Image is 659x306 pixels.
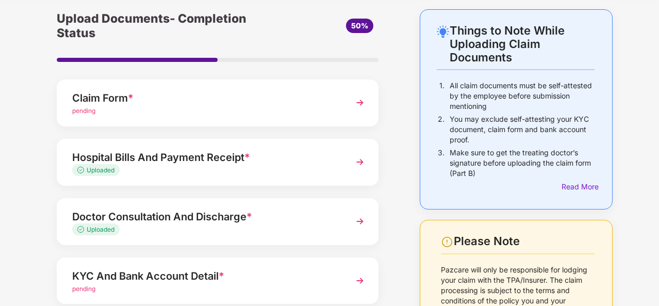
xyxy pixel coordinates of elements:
div: Doctor Consultation And Discharge [72,208,339,225]
div: Things to Note While Uploading Claim Documents [450,24,595,64]
span: pending [72,285,95,293]
img: svg+xml;base64,PHN2ZyB4bWxucz0iaHR0cDovL3d3dy53My5vcmcvMjAwMC9zdmciIHdpZHRoPSIxMy4zMzMiIGhlaWdodD... [77,167,87,173]
img: svg+xml;base64,PHN2ZyB4bWxucz0iaHR0cDovL3d3dy53My5vcmcvMjAwMC9zdmciIHdpZHRoPSIxMy4zMzMiIGhlaWdodD... [77,226,87,233]
span: Uploaded [87,166,114,174]
p: 2. [438,114,444,145]
div: Hospital Bills And Payment Receipt [72,149,339,166]
div: Please Note [454,234,595,248]
p: Make sure to get the treating doctor’s signature before uploading the claim form (Part B) [450,148,595,179]
img: svg+xml;base64,PHN2ZyB4bWxucz0iaHR0cDovL3d3dy53My5vcmcvMjAwMC9zdmciIHdpZHRoPSIyNC4wOTMiIGhlaWdodD... [437,25,449,38]
div: Read More [562,181,595,192]
div: Claim Form [72,90,339,106]
p: All claim documents must be self-attested by the employee before submission mentioning [450,80,595,111]
p: 1. [439,80,444,111]
p: 3. [438,148,444,179]
img: svg+xml;base64,PHN2ZyBpZD0iTmV4dCIgeG1sbnM9Imh0dHA6Ly93d3cudzMub3JnLzIwMDAvc3ZnIiB3aWR0aD0iMzYiIG... [351,153,369,171]
span: pending [72,107,95,115]
span: 50% [351,21,368,30]
div: KYC And Bank Account Detail [72,268,339,284]
img: svg+xml;base64,PHN2ZyBpZD0iTmV4dCIgeG1sbnM9Imh0dHA6Ly93d3cudzMub3JnLzIwMDAvc3ZnIiB3aWR0aD0iMzYiIG... [351,271,369,290]
div: Upload Documents- Completion Status [57,9,271,42]
img: svg+xml;base64,PHN2ZyBpZD0iTmV4dCIgeG1sbnM9Imh0dHA6Ly93d3cudzMub3JnLzIwMDAvc3ZnIiB3aWR0aD0iMzYiIG... [351,93,369,112]
img: svg+xml;base64,PHN2ZyBpZD0iV2FybmluZ18tXzI0eDI0IiBkYXRhLW5hbWU9Ildhcm5pbmcgLSAyNHgyNCIgeG1sbnM9Im... [441,236,453,248]
p: You may exclude self-attesting your KYC document, claim form and bank account proof. [450,114,595,145]
img: svg+xml;base64,PHN2ZyBpZD0iTmV4dCIgeG1sbnM9Imh0dHA6Ly93d3cudzMub3JnLzIwMDAvc3ZnIiB3aWR0aD0iMzYiIG... [351,212,369,231]
span: Uploaded [87,226,114,233]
